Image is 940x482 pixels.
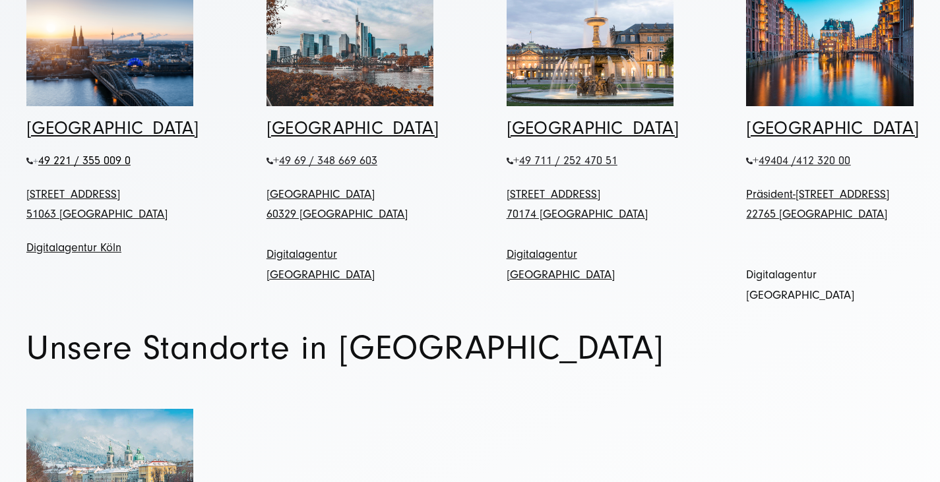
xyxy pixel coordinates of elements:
a: Digitalagentur [GEOGRAPHIC_DATA] [746,268,854,302]
span: + [33,156,38,166]
a: [STREET_ADDRESS] [26,187,120,201]
a: [STREET_ADDRESS] [507,187,600,201]
a: 51063 [GEOGRAPHIC_DATA] [26,207,168,221]
span: 49 [759,154,850,167]
a: [GEOGRAPHIC_DATA] [746,118,919,138]
a: [GEOGRAPHIC_DATA] [507,118,679,138]
span: + [513,154,519,167]
span: 412 320 00 [796,154,850,167]
span: 49 221 / 355 009 0 [38,154,131,167]
a: 70174 [GEOGRAPHIC_DATA] [507,207,648,221]
span: 49 69 / 348 669 603 [279,154,377,167]
a: Digitalagentur [GEOGRAPHIC_DATA] [507,247,615,282]
a: n [115,241,121,255]
a: [GEOGRAPHIC_DATA] [26,118,199,138]
a: [GEOGRAPHIC_DATA] [266,118,439,138]
span: 404 / [770,154,850,167]
a: Digitalagentur Köl [26,241,115,255]
span: + [273,154,377,167]
a: Präsident-[STREET_ADDRESS] [746,187,889,201]
a: Digitalagentur [GEOGRAPHIC_DATA] [266,247,375,282]
a: [GEOGRAPHIC_DATA]60329 [GEOGRAPHIC_DATA] [266,187,408,222]
a: 22765 [GEOGRAPHIC_DATA] [746,207,887,221]
span: 49 711 / 252 470 51 [519,154,617,167]
h1: Unsere Standorte in [GEOGRAPHIC_DATA] [26,332,914,365]
span: + [753,154,850,167]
